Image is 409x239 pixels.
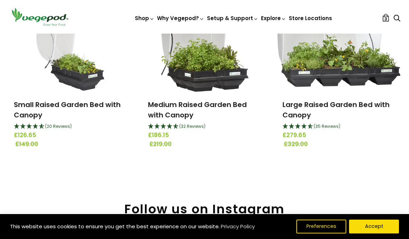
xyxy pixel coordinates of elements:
img: Large Raised Garden Bed with Canopy [277,10,400,87]
span: £126.65 [14,131,127,140]
a: Privacy Policy (opens in a new tab) [220,220,256,233]
a: Shop [135,15,154,22]
a: Why Vegepod? [157,15,204,22]
a: Small Raised Garden Bed with Canopy [14,100,121,120]
img: Vegepod [9,7,71,27]
a: 3 [382,14,390,21]
div: 4.69 Stars - 35 Reviews [282,122,395,131]
a: Explore [261,15,286,22]
span: £329.00 [284,140,397,149]
img: Small Raised Garden Bed with Canopy [29,5,112,92]
span: 4.66 Stars - 32 Reviews [179,123,206,129]
span: £149.00 [15,140,128,149]
img: Medium Raised Garden Bed with Canopy [160,5,249,92]
span: £279.65 [282,131,395,140]
button: Preferences [296,220,346,233]
span: 4.75 Stars - 20 Reviews [45,123,72,129]
span: 3 [384,16,387,22]
div: 4.66 Stars - 32 Reviews [148,122,261,131]
span: £186.15 [148,131,261,140]
span: £219.00 [149,140,262,149]
button: Accept [349,220,399,233]
h2: Follow us on Instagram [9,202,400,216]
span: 4.69 Stars - 35 Reviews [314,123,340,129]
a: Medium Raised Garden Bed with Canopy [148,100,247,120]
a: Large Raised Garden Bed with Canopy [282,100,390,120]
a: Search [393,15,400,22]
a: Setup & Support [207,15,258,22]
a: Store Locations [289,15,332,22]
span: This website uses cookies to ensure you get the best experience on our website. [10,223,220,230]
div: 4.75 Stars - 20 Reviews [14,122,127,131]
